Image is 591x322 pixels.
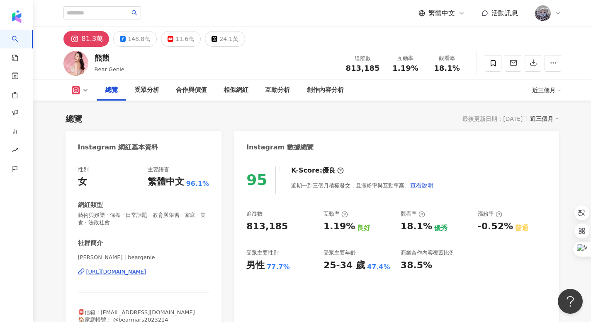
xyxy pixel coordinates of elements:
div: 總覽 [66,113,82,125]
button: 148.8萬 [113,31,157,47]
div: 互動率 [323,210,348,218]
div: 148.8萬 [128,33,150,45]
button: 81.3萬 [63,31,109,47]
div: 優秀 [434,223,448,233]
div: 24.1萬 [219,33,238,45]
div: 性別 [78,166,89,173]
div: 11.6萬 [175,33,194,45]
a: search [12,30,28,62]
div: 男性 [246,259,265,272]
div: -0.52% [478,220,513,233]
button: 24.1萬 [205,31,245,47]
span: 1.19% [392,64,418,72]
span: 藝術與娛樂 · 保養 · 日常話題 · 教育與學習 · 家庭 · 美食 · 法政社會 [78,211,209,226]
div: 47.4% [367,262,390,272]
div: 互動率 [390,54,421,62]
div: 網紅類型 [78,201,103,209]
div: 813,185 [246,220,288,233]
img: KOL Avatar [63,51,88,76]
span: 繁體中文 [428,9,455,18]
div: 近期一到三個月積極發文，且漲粉率與互動率高。 [291,177,434,194]
div: 相似網紅 [224,85,248,95]
span: 查看說明 [410,182,433,189]
button: 查看說明 [410,177,434,194]
div: 觀看率 [431,54,463,62]
div: 81.3萬 [82,33,103,45]
div: 受眾主要性別 [246,249,279,257]
div: 女 [78,175,87,188]
div: 總覽 [105,85,118,95]
div: 最後更新日期：[DATE] [462,115,523,122]
iframe: Help Scout Beacon - Open [558,289,583,314]
div: 普通 [515,223,528,233]
div: 互動分析 [265,85,290,95]
div: 優良 [322,166,336,175]
div: 主要語言 [148,166,169,173]
span: 813,185 [346,64,380,72]
button: 11.6萬 [161,31,201,47]
div: 追蹤數 [246,210,263,218]
div: 創作內容分析 [306,85,344,95]
div: 繁體中文 [148,175,184,188]
div: Instagram 網紅基本資料 [78,143,158,152]
div: 合作與價值 [176,85,207,95]
span: search [131,10,137,16]
div: 受眾主要年齡 [323,249,356,257]
span: rise [12,142,18,161]
img: Screen%20Shot%202021-07-26%20at%202.59.10%20PM%20copy.png [535,5,551,21]
img: logo icon [10,10,23,23]
div: 77.7% [267,262,290,272]
span: Bear Genie [95,66,124,72]
div: 受眾分析 [134,85,159,95]
span: [PERSON_NAME] | beargenie [78,254,209,261]
div: Instagram 數據總覽 [246,143,314,152]
span: 96.1% [186,179,209,188]
div: 觀看率 [401,210,425,218]
span: 活動訊息 [491,9,518,17]
div: 熊熊 [95,53,124,63]
div: 社群簡介 [78,239,103,248]
div: 追蹤數 [346,54,380,62]
div: 漲粉率 [478,210,502,218]
div: 25-34 歲 [323,259,365,272]
div: 良好 [357,223,370,233]
div: [URL][DOMAIN_NAME] [86,268,146,276]
div: 18.1% [401,220,432,233]
div: 商業合作內容覆蓋比例 [401,249,455,257]
div: 38.5% [401,259,432,272]
div: 近三個月 [530,113,559,124]
div: 近三個月 [532,84,561,97]
div: 1.19% [323,220,355,233]
span: 18.1% [434,64,460,72]
div: K-Score : [291,166,344,175]
div: 95 [246,171,267,188]
a: [URL][DOMAIN_NAME] [78,268,209,276]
